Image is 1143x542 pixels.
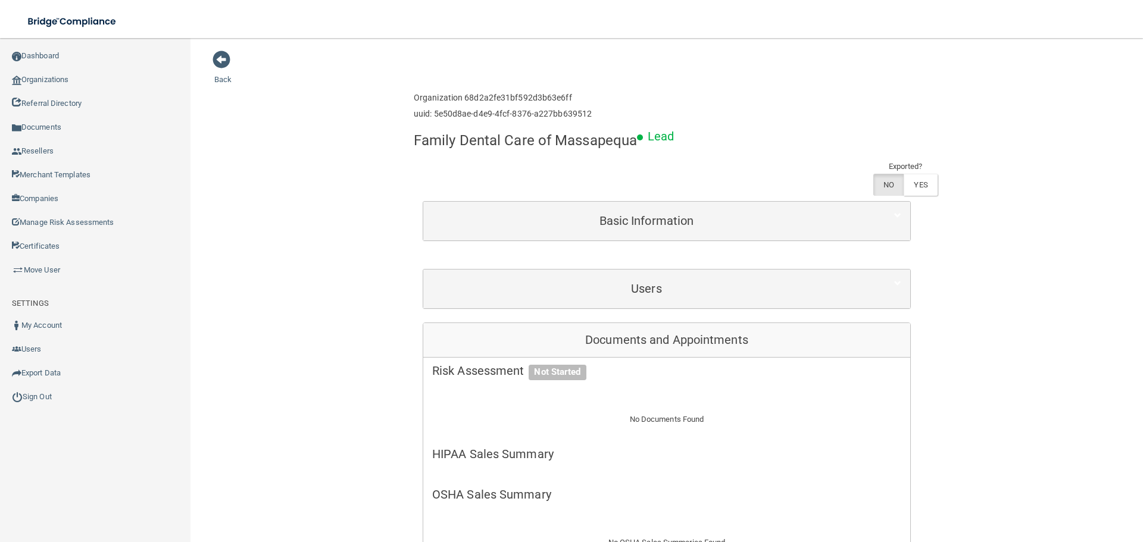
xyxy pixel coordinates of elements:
img: ic_power_dark.7ecde6b1.png [12,391,23,402]
img: icon-export.b9366987.png [12,368,21,378]
h5: Users [432,282,861,295]
p: Lead [648,126,674,148]
h5: HIPAA Sales Summary [432,447,901,460]
h5: Basic Information [432,214,861,227]
img: ic_reseller.de258add.png [12,147,21,156]
img: ic_user_dark.df1a06c3.png [12,321,21,330]
a: Basic Information [432,208,901,234]
div: No Documents Found [423,398,910,441]
img: icon-users.e205127d.png [12,344,21,354]
img: ic_dashboard_dark.d01f4a41.png [12,52,21,61]
img: organization-icon.f8decf85.png [12,76,21,85]
h5: OSHA Sales Summary [432,488,901,501]
h4: Family Dental Care of Massapequa [414,133,637,148]
span: Not Started [529,365,586,380]
img: icon-documents.8dae5593.png [12,123,21,133]
a: Back [214,61,232,84]
a: Users [432,275,901,302]
h6: uuid: 5e50d8ae-d4e9-4fcf-8376-a227bb639512 [414,109,592,118]
td: Exported? [873,159,938,174]
div: Documents and Appointments [423,323,910,358]
img: briefcase.64adab9b.png [12,264,24,276]
h5: Risk Assessment [432,364,901,377]
label: SETTINGS [12,296,49,311]
label: NO [873,174,904,196]
h6: Organization 68d2a2fe31bf592d3b63e6ff [414,93,592,102]
label: YES [904,174,937,196]
img: bridge_compliance_login_screen.278c3ca4.svg [18,10,127,34]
